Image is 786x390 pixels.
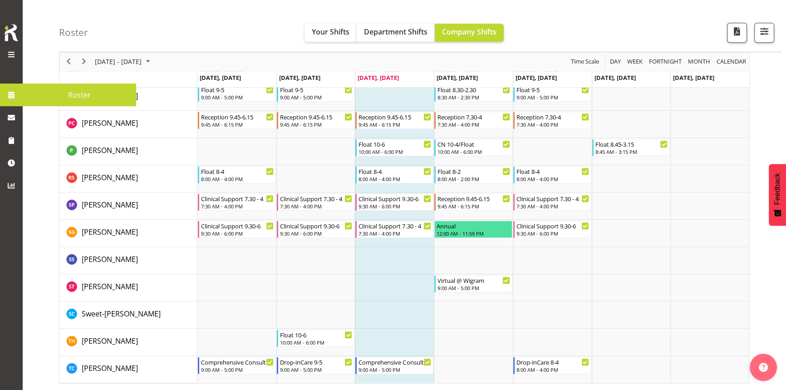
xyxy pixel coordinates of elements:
span: Roster [27,88,132,102]
button: Department Shifts [357,24,435,42]
div: Rhianne Sharples"s event - Float 8-2 Begin From Thursday, October 2, 2025 at 8:00:00 AM GMT+13:00... [434,166,512,183]
div: Torry Cobb"s event - Comprehensive Consult 9-5 Begin From Wednesday, October 1, 2025 at 9:00:00 A... [355,357,433,374]
div: CN 10-4/Float [437,139,510,148]
span: Company Shifts [442,27,496,37]
div: previous period [61,52,76,71]
td: Tillie Hollyer resource [59,329,197,356]
span: [DATE], [DATE] [358,74,399,82]
div: 9:45 AM - 6:15 PM [437,202,510,210]
button: Next [78,56,90,68]
a: [PERSON_NAME] [82,363,138,374]
span: [PERSON_NAME] [82,281,138,291]
div: 9:00 AM - 5:00 PM [437,284,510,291]
td: Savanna Samson resource [59,247,197,274]
td: Rhianne Sharples resource [59,165,197,193]
div: Reception 9.45-6.15 [437,194,510,203]
button: Company Shifts [435,24,504,42]
div: 7:30 AM - 4:00 PM [201,202,274,210]
img: help-xxl-2.png [759,363,768,372]
div: Pooja Prabhu"s event - Float 8.45-3.15 Begin From Saturday, October 4, 2025 at 8:45:00 AM GMT+13:... [592,139,670,156]
div: Float 9-5 [201,85,274,94]
div: Clinical Support 7.30 - 4 [516,194,589,203]
button: Time Scale [570,56,601,68]
a: [PERSON_NAME] [82,336,138,346]
a: [PERSON_NAME] [82,199,138,210]
span: calendar [716,56,747,68]
div: Rhianne Sharples"s event - Float 8-4 Begin From Monday, September 29, 2025 at 8:00:00 AM GMT+13:0... [198,166,276,183]
div: Sabnam Pun"s event - Clinical Support 9.30-6 Begin From Wednesday, October 1, 2025 at 9:30:00 AM ... [355,193,433,211]
div: Float 8-4 [516,167,589,176]
span: [PERSON_NAME] [82,173,138,183]
div: 9:45 AM - 6:15 PM [280,121,353,128]
span: [PERSON_NAME] [82,254,138,264]
div: 9:00 AM - 5:00 PM [516,94,589,101]
a: [PERSON_NAME] [82,227,138,237]
div: Olive Vermazen"s event - Float 8.30-2.30 Begin From Thursday, October 2, 2025 at 8:30:00 AM GMT+1... [434,84,512,102]
a: Roster [23,84,136,106]
div: 9:30 AM - 6:00 PM [359,202,431,210]
div: Penny Clyne-Moffat"s event - Reception 9.45-6.15 Begin From Wednesday, October 1, 2025 at 9:45:00... [355,112,433,129]
span: Week [626,56,644,68]
div: 9:30 AM - 6:00 PM [280,230,353,237]
button: Filter Shifts [754,23,774,43]
span: [DATE], [DATE] [673,74,714,82]
td: Pooja Prabhu resource [59,138,197,165]
div: 8:00 AM - 2:00 PM [437,175,510,183]
div: 9:00 AM - 5:00 PM [280,366,353,373]
div: 9:45 AM - 6:15 PM [201,121,274,128]
div: Torry Cobb"s event - Comprehensive Consult 9-5 Begin From Monday, September 29, 2025 at 9:00:00 A... [198,357,276,374]
div: Float 8.30-2.30 [437,85,510,94]
div: 7:30 AM - 4:00 PM [280,202,353,210]
div: Sanjita Gurung"s event - Clinical Support 9.30-6 Begin From Monday, September 29, 2025 at 9:30:00... [198,221,276,238]
div: 9:00 AM - 5:00 PM [359,366,431,373]
div: Float 9-5 [516,85,589,94]
div: Float 8-4 [201,167,274,176]
div: Float 9-5 [280,85,353,94]
div: 9:30 AM - 6:00 PM [516,230,589,237]
div: Clinical Support 9.30-6 [516,221,589,230]
div: Comprehensive Consult 9-5 [201,357,274,366]
button: Fortnight [648,56,683,68]
div: Penny Clyne-Moffat"s event - Reception 9.45-6.15 Begin From Tuesday, September 30, 2025 at 9:45:0... [277,112,355,129]
div: Reception 9.45-6.15 [359,112,431,121]
span: [DATE], [DATE] [200,74,241,82]
div: 8:45 AM - 3:15 PM [595,148,668,155]
div: Penny Clyne-Moffat"s event - Reception 7.30-4 Begin From Thursday, October 2, 2025 at 7:30:00 AM ... [434,112,512,129]
span: Feedback [773,173,781,205]
h4: Roster [59,27,88,38]
span: [PERSON_NAME] [82,200,138,210]
div: Reception 9.45-6.15 [280,112,353,121]
td: Simone Turner resource [59,274,197,301]
div: Virtual @ Wigram [437,276,510,285]
div: 10:00 AM - 6:00 PM [359,148,431,155]
span: [DATE] - [DATE] [94,56,142,68]
span: Department Shifts [364,27,427,37]
span: [PERSON_NAME] [82,145,138,155]
div: Float 10-6 [280,330,353,339]
button: Your Shifts [305,24,357,42]
div: Sabnam Pun"s event - Reception 9.45-6.15 Begin From Thursday, October 2, 2025 at 9:45:00 AM GMT+1... [434,193,512,211]
div: Float 8-2 [437,167,510,176]
td: Sweet-Lin Chan resource [59,301,197,329]
div: Penny Clyne-Moffat"s event - Reception 9.45-6.15 Begin From Monday, September 29, 2025 at 9:45:00... [198,112,276,129]
div: Sabnam Pun"s event - Clinical Support 7.30 - 4 Begin From Tuesday, September 30, 2025 at 7:30:00 ... [277,193,355,211]
button: Timeline Day [609,56,623,68]
div: Clinical Support 7.30 - 4 [359,221,431,230]
div: 12:00 AM - 11:59 PM [437,230,510,237]
div: Drop-inCare 9-5 [280,357,353,366]
a: [PERSON_NAME] [82,145,138,156]
div: 10:00 AM - 6:00 PM [280,339,353,346]
div: 7:30 AM - 4:00 PM [516,121,589,128]
img: Rosterit icon logo [2,23,20,43]
div: Torry Cobb"s event - Drop-inCare 9-5 Begin From Tuesday, September 30, 2025 at 9:00:00 AM GMT+13:... [277,357,355,374]
div: Sanjita Gurung"s event - Clinical Support 9.30-6 Begin From Tuesday, September 30, 2025 at 9:30:0... [277,221,355,238]
div: 9:00 AM - 5:00 PM [201,94,274,101]
div: Sabnam Pun"s event - Clinical Support 7.30 - 4 Begin From Monday, September 29, 2025 at 7:30:00 A... [198,193,276,211]
div: Rhianne Sharples"s event - Float 8-4 Begin From Wednesday, October 1, 2025 at 8:00:00 AM GMT+13:0... [355,166,433,183]
a: [PERSON_NAME] [82,281,138,292]
div: 8:00 AM - 4:00 PM [516,175,589,183]
button: Download a PDF of the roster according to the set date range. [727,23,747,43]
div: Clinical Support 7.30 - 4 [201,194,274,203]
div: Reception 7.30-4 [516,112,589,121]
